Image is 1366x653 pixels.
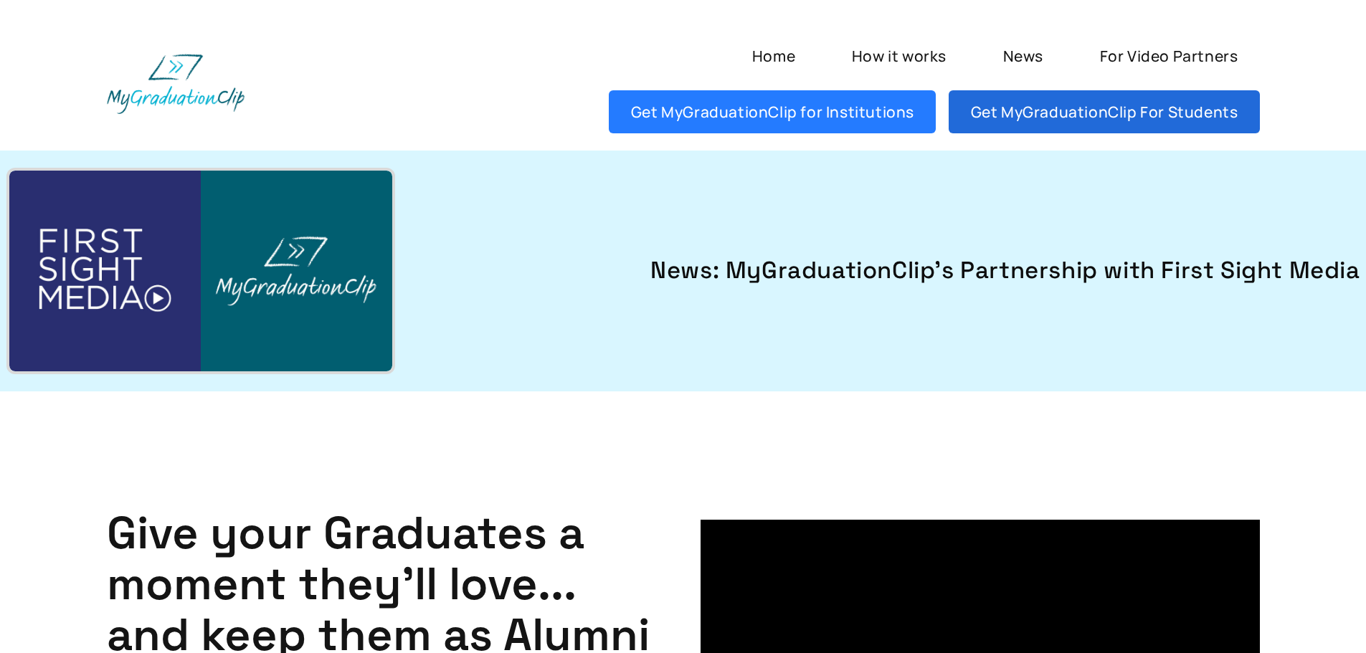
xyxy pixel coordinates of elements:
[609,90,936,133] a: Get MyGraduationClip for Institutions
[949,90,1259,133] a: Get MyGraduationClip For Students
[981,34,1065,77] a: News
[1078,34,1259,77] a: For Video Partners
[730,34,817,77] a: Home
[430,253,1360,289] a: News: MyGraduationClip's Partnership with First Sight Media
[830,34,968,77] a: How it works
